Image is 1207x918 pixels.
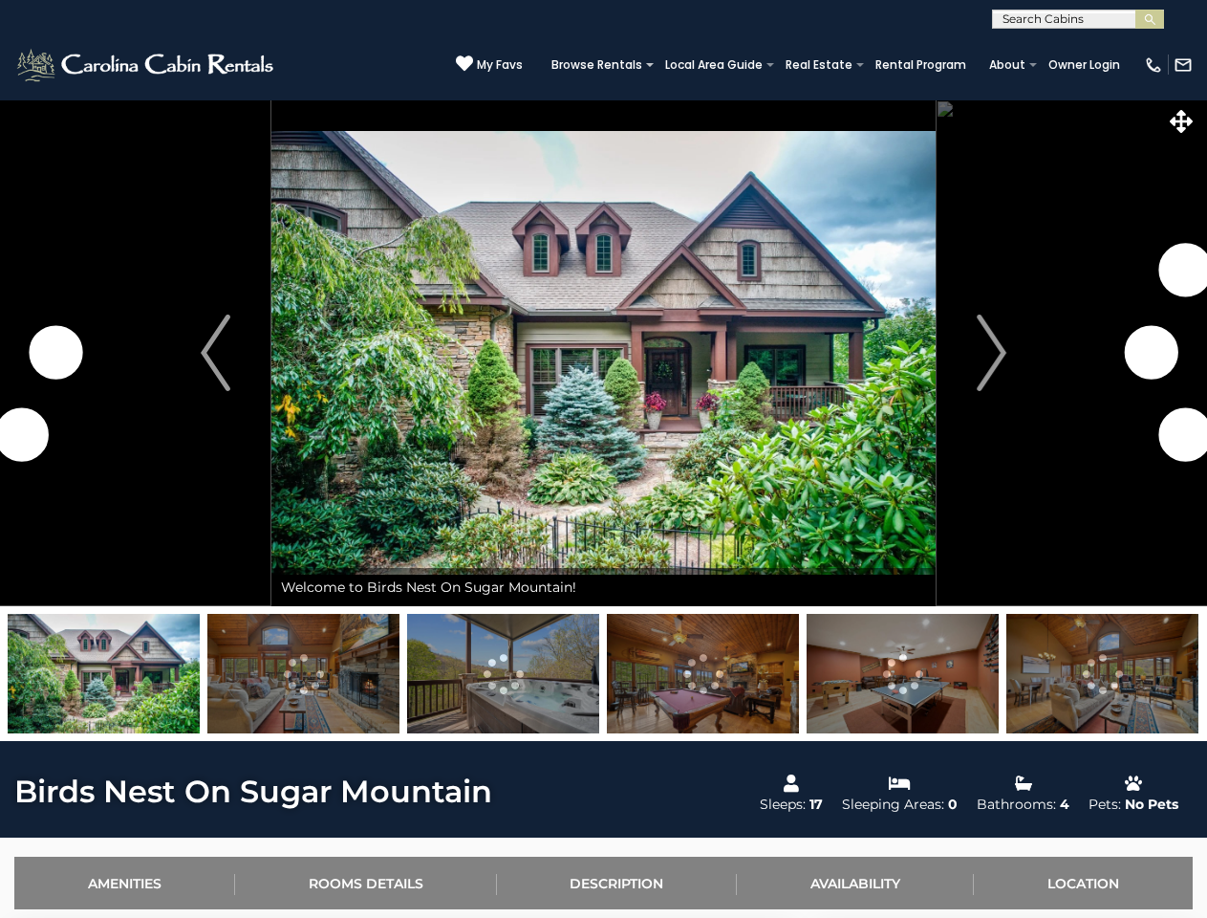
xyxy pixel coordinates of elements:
[407,614,599,733] img: 168603393
[807,614,999,733] img: 168603377
[477,56,523,74] span: My Favs
[1006,614,1198,733] img: 168603400
[14,857,235,909] a: Amenities
[160,99,271,606] button: Previous
[936,99,1047,606] button: Next
[1174,55,1193,75] img: mail-regular-white.png
[201,315,229,391] img: arrow
[235,857,497,909] a: Rooms Details
[776,52,862,78] a: Real Estate
[14,46,279,84] img: White-1-2.png
[271,568,936,606] div: Welcome to Birds Nest On Sugar Mountain!
[980,52,1035,78] a: About
[207,614,399,733] img: 168603401
[497,857,738,909] a: Description
[1144,55,1163,75] img: phone-regular-white.png
[974,857,1193,909] a: Location
[456,55,523,75] a: My Favs
[737,857,974,909] a: Availability
[1039,52,1130,78] a: Owner Login
[607,614,799,733] img: 168603370
[542,52,652,78] a: Browse Rentals
[656,52,772,78] a: Local Area Guide
[8,614,200,733] img: 168440338
[977,315,1005,391] img: arrow
[866,52,976,78] a: Rental Program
